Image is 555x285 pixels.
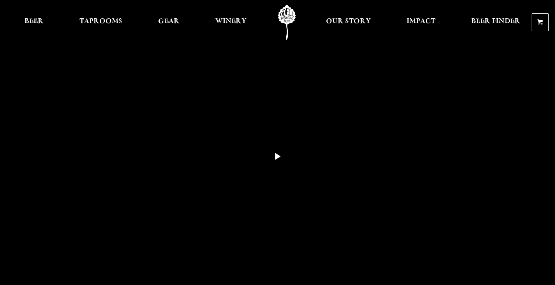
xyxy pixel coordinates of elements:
[272,5,301,40] a: Odell Home
[466,5,525,40] a: Beer Finder
[471,18,520,25] span: Beer Finder
[74,5,127,40] a: Taprooms
[407,18,435,25] span: Impact
[19,5,49,40] a: Beer
[210,5,252,40] a: Winery
[153,5,185,40] a: Gear
[215,18,247,25] span: Winery
[158,18,180,25] span: Gear
[326,18,371,25] span: Our Story
[25,18,44,25] span: Beer
[402,5,440,40] a: Impact
[321,5,376,40] a: Our Story
[79,18,122,25] span: Taprooms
